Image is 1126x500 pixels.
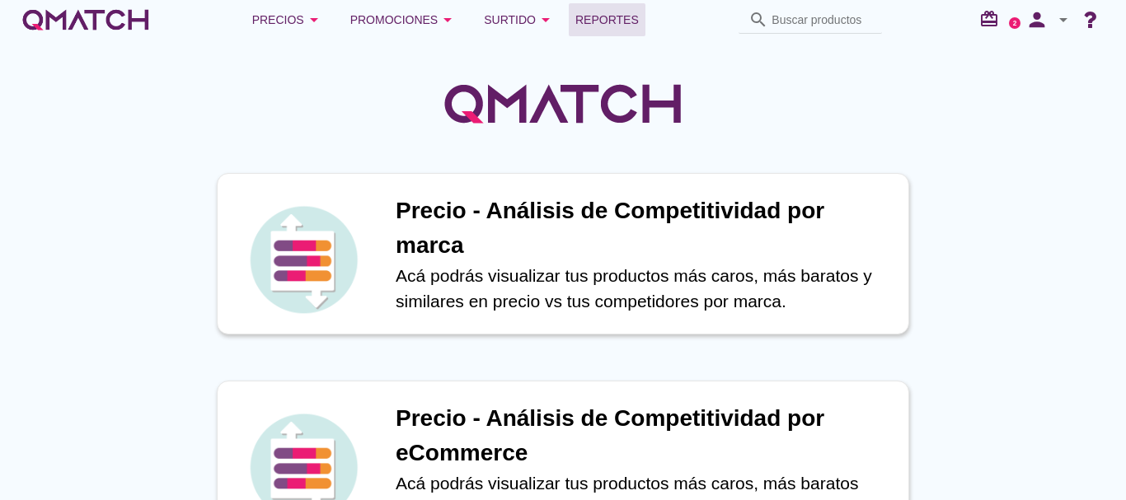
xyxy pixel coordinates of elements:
[1020,8,1053,31] i: person
[536,10,556,30] i: arrow_drop_down
[396,263,892,315] p: Acá podrás visualizar tus productos más caros, más baratos y similares en precio vs tus competido...
[396,401,892,470] h1: Precio - Análisis de Competitividad por eCommerce
[569,3,645,36] a: Reportes
[1009,17,1020,29] a: 2
[194,173,932,334] a: iconPrecio - Análisis de Competitividad por marcaAcá podrás visualizar tus productos más caros, m...
[350,10,458,30] div: Promociones
[439,63,687,145] img: QMatchLogo
[337,3,472,36] button: Promociones
[20,3,152,36] a: white-qmatch-logo
[484,10,556,30] div: Surtido
[438,10,457,30] i: arrow_drop_down
[1013,19,1017,26] text: 2
[304,10,324,30] i: arrow_drop_down
[575,10,639,30] span: Reportes
[471,3,569,36] button: Surtido
[772,7,872,33] input: Buscar productos
[748,10,768,30] i: search
[246,202,361,317] img: icon
[979,9,1006,29] i: redeem
[252,10,324,30] div: Precios
[239,3,337,36] button: Precios
[1053,10,1073,30] i: arrow_drop_down
[396,194,892,263] h1: Precio - Análisis de Competitividad por marca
